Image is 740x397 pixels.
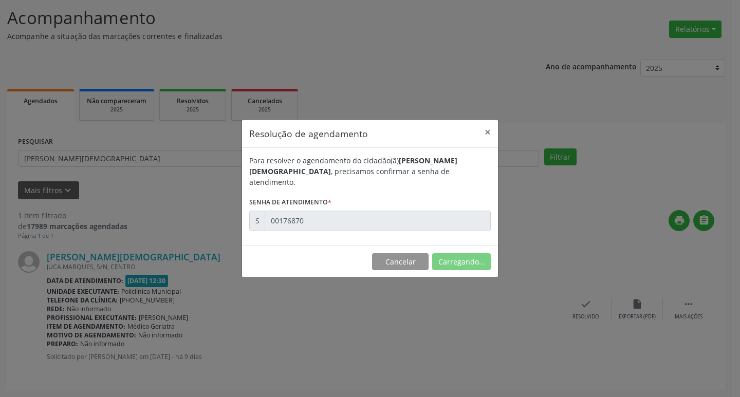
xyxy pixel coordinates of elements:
b: [PERSON_NAME][DEMOGRAPHIC_DATA] [249,156,457,176]
label: Senha de atendimento [249,195,331,211]
div: Para resolver o agendamento do cidadão(ã) , precisamos confirmar a senha de atendimento. [249,155,491,187]
h5: Resolução de agendamento [249,127,368,140]
button: Carregando... [432,253,491,271]
button: Close [477,120,498,145]
button: Cancelar [372,253,429,271]
div: S [249,211,265,231]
